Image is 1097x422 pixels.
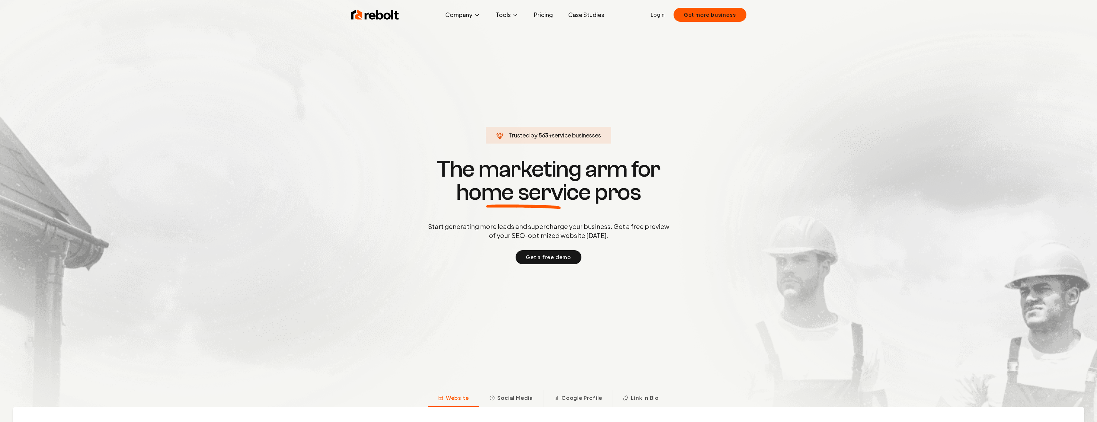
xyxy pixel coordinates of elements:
[516,250,581,264] button: Get a free demo
[548,131,552,139] span: +
[529,8,558,21] a: Pricing
[497,394,533,402] span: Social Media
[446,394,469,402] span: Website
[351,8,399,21] img: Rebolt Logo
[613,390,669,407] button: Link in Bio
[674,8,746,22] button: Get more business
[552,131,601,139] span: service businesses
[479,390,543,407] button: Social Media
[491,8,524,21] button: Tools
[428,390,479,407] button: Website
[631,394,659,402] span: Link in Bio
[427,222,671,240] p: Start generating more leads and supercharge your business. Get a free preview of your SEO-optimiz...
[395,158,703,204] h1: The marketing arm for pros
[456,181,591,204] span: home service
[543,390,613,407] button: Google Profile
[563,8,609,21] a: Case Studies
[538,131,548,140] span: 563
[509,131,537,139] span: Trusted by
[562,394,602,402] span: Google Profile
[651,11,665,19] a: Login
[440,8,485,21] button: Company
